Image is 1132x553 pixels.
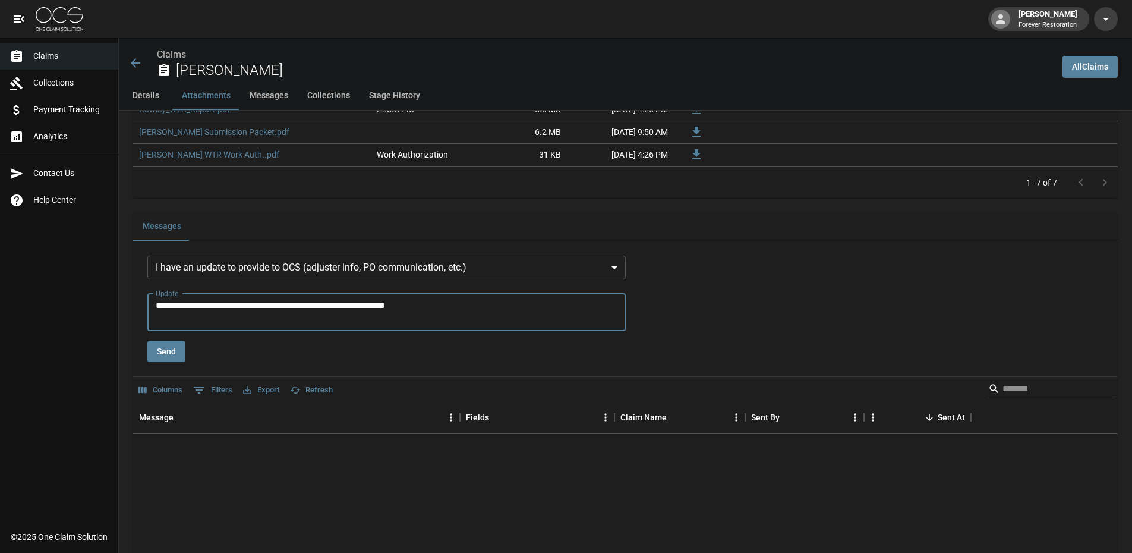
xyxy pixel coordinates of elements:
[139,149,279,161] a: [PERSON_NAME] WTR Work Auth..pdf
[157,49,186,60] a: Claims
[727,409,745,426] button: Menu
[119,81,172,110] button: Details
[938,401,965,434] div: Sent At
[988,379,1115,401] div: Search
[147,256,626,279] div: I have an update to provide to OCS (adjuster info, PO communication, etc.)
[567,121,674,144] div: [DATE] 9:50 AM
[360,81,430,110] button: Stage History
[176,62,1053,79] h2: [PERSON_NAME]
[287,381,336,400] button: Refresh
[745,401,864,434] div: Sent By
[33,77,109,89] span: Collections
[33,194,109,206] span: Help Center
[33,103,109,116] span: Payment Tracking
[620,401,667,434] div: Claim Name
[133,212,1118,241] div: related-list tabs
[466,401,489,434] div: Fields
[1062,56,1118,78] a: AllClaims
[174,409,190,426] button: Sort
[667,409,683,426] button: Sort
[119,81,1132,110] div: anchor tabs
[7,7,31,31] button: open drawer
[36,7,83,31] img: ocs-logo-white-transparent.png
[864,401,971,434] div: Sent At
[298,81,360,110] button: Collections
[780,409,796,426] button: Sort
[172,81,240,110] button: Attachments
[1014,8,1082,30] div: [PERSON_NAME]
[614,401,745,434] div: Claim Name
[864,409,882,426] button: Menu
[33,167,109,180] span: Contact Us
[139,126,289,138] a: [PERSON_NAME] Submission Packet.pdf
[139,401,174,434] div: Message
[190,381,235,400] button: Show filters
[921,409,938,426] button: Sort
[240,81,298,110] button: Messages
[33,50,109,62] span: Claims
[33,130,109,143] span: Analytics
[133,212,191,241] button: Messages
[478,144,567,166] div: 31 KB
[11,531,108,543] div: © 2025 One Claim Solution
[597,409,614,426] button: Menu
[567,144,674,166] div: [DATE] 4:26 PM
[442,409,460,426] button: Menu
[240,381,282,400] button: Export
[751,401,780,434] div: Sent By
[489,409,506,426] button: Sort
[147,341,185,363] button: Send
[846,409,864,426] button: Menu
[133,401,460,434] div: Message
[1026,177,1057,188] p: 1–7 of 7
[135,381,185,400] button: Select columns
[156,288,178,299] label: Update
[460,401,614,434] div: Fields
[478,121,567,144] div: 6.2 MB
[1019,20,1077,30] p: Forever Restoration
[157,48,1053,62] nav: breadcrumb
[377,149,448,161] div: Work Authorization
